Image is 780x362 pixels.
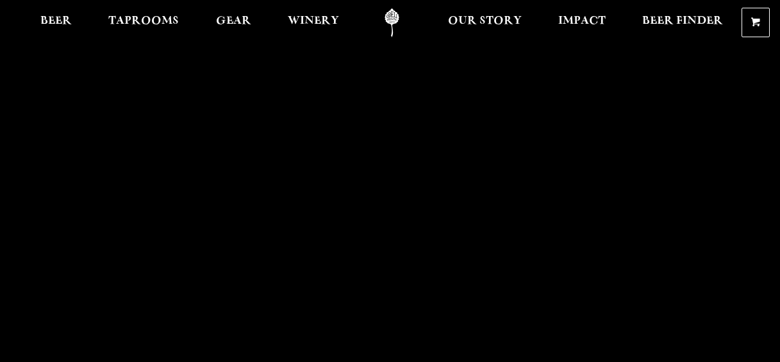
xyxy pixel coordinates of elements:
[448,16,522,26] span: Our Story
[634,8,731,37] a: Beer Finder
[32,8,80,37] a: Beer
[208,8,260,37] a: Gear
[108,16,179,26] span: Taprooms
[279,8,347,37] a: Winery
[216,16,251,26] span: Gear
[558,16,606,26] span: Impact
[40,16,72,26] span: Beer
[288,16,339,26] span: Winery
[100,8,187,37] a: Taprooms
[440,8,530,37] a: Our Story
[368,8,416,37] a: Odell Home
[642,16,723,26] span: Beer Finder
[550,8,614,37] a: Impact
